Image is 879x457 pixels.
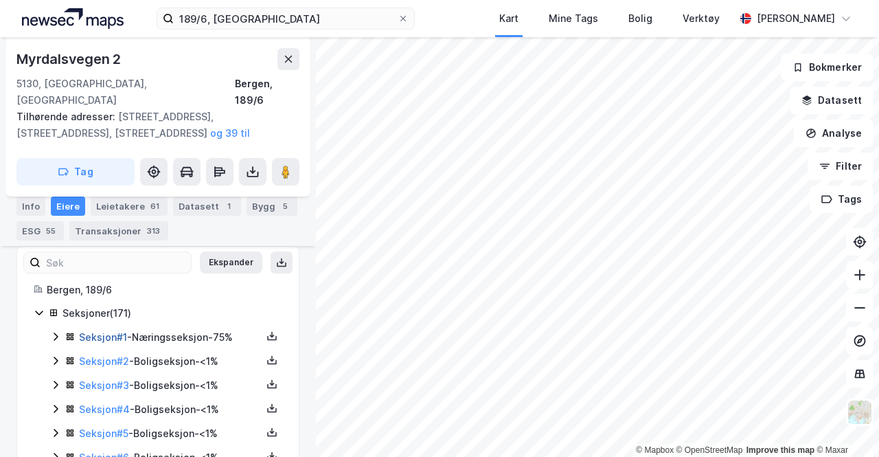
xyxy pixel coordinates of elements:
div: Myrdalsvegen 2 [16,48,124,70]
a: Seksjon#5 [79,427,128,439]
div: Seksjoner ( 171 ) [62,305,282,322]
div: 5 [278,199,292,213]
a: Seksjon#4 [79,403,130,415]
div: - Boligseksjon - <1% [79,401,262,418]
a: Mapbox [636,445,674,455]
iframe: Chat Widget [810,391,879,457]
button: Ekspander [200,252,262,274]
button: Datasett [790,87,874,114]
div: Bergen, 189/6 [47,282,282,298]
div: Datasett [173,197,241,216]
div: Kart [499,10,518,27]
a: Seksjon#2 [79,355,129,367]
div: Verktøy [683,10,720,27]
div: [PERSON_NAME] [757,10,835,27]
div: ESG [16,221,64,241]
button: Tags [810,186,874,213]
a: Seksjon#1 [79,331,127,343]
div: Bolig [628,10,652,27]
input: Søk [41,252,191,273]
div: 5130, [GEOGRAPHIC_DATA], [GEOGRAPHIC_DATA] [16,76,235,109]
div: Leietakere [91,197,168,216]
div: Mine Tags [549,10,598,27]
a: OpenStreetMap [676,445,743,455]
div: Bergen, 189/6 [235,76,299,109]
div: Transaksjoner [69,221,168,241]
button: Bokmerker [781,54,874,81]
div: Bygg [247,197,297,216]
div: Kontrollprogram for chat [810,391,879,457]
div: 313 [144,224,163,238]
div: 1 [222,199,236,213]
img: logo.a4113a55bc3d86da70a041830d287a7e.svg [22,8,124,29]
div: 61 [148,199,162,213]
button: Filter [808,153,874,180]
a: Improve this map [746,445,814,455]
input: Søk på adresse, matrikkel, gårdeiere, leietakere eller personer [174,8,398,29]
div: - Boligseksjon - <1% [79,377,262,394]
div: Eiere [51,197,85,216]
a: Seksjon#3 [79,379,129,391]
div: - Boligseksjon - <1% [79,353,262,370]
div: 55 [43,224,58,238]
div: - Boligseksjon - <1% [79,425,262,442]
button: Analyse [794,120,874,147]
div: - Næringsseksjon - 75% [79,329,262,346]
div: [STREET_ADDRESS], [STREET_ADDRESS], [STREET_ADDRESS] [16,109,288,142]
button: Tag [16,158,135,186]
span: Tilhørende adresser: [16,111,118,122]
div: Info [16,197,45,216]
